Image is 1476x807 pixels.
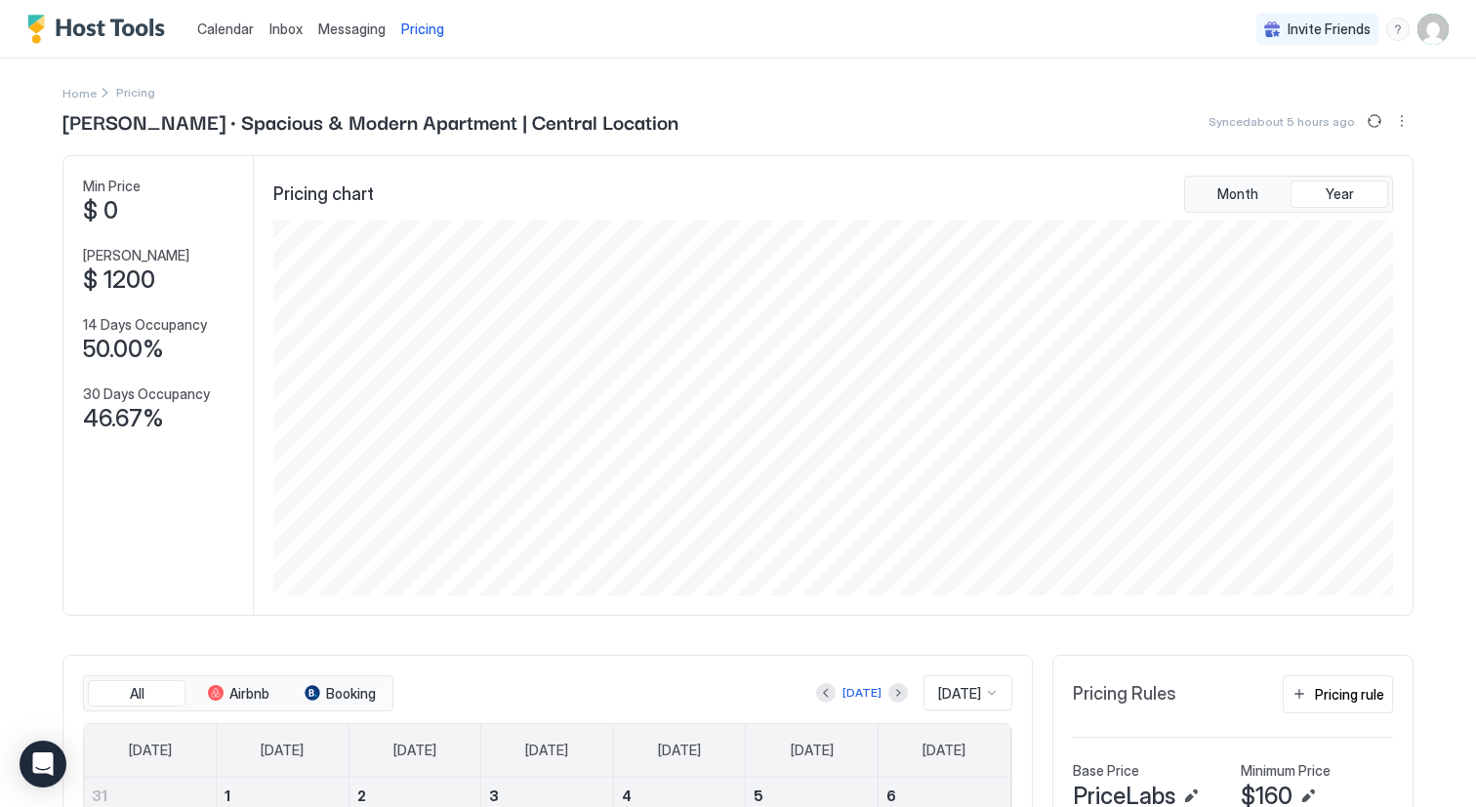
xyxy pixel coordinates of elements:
[638,724,720,777] a: Thursday
[129,742,172,759] span: [DATE]
[62,86,97,101] span: Home
[1390,109,1414,133] button: More options
[130,685,144,703] span: All
[754,787,763,804] span: 5
[83,247,189,264] span: [PERSON_NAME]
[1386,18,1410,41] div: menu
[261,742,304,759] span: [DATE]
[489,787,499,804] span: 3
[83,316,207,334] span: 14 Days Occupancy
[318,19,386,39] a: Messaging
[357,787,366,804] span: 2
[1417,14,1449,45] div: User profile
[842,684,881,702] div: [DATE]
[189,680,287,707] button: Airbnb
[318,20,386,37] span: Messaging
[622,787,632,804] span: 4
[83,675,393,712] div: tab-group
[83,385,210,403] span: 30 Days Occupancy
[1241,762,1331,780] span: Minimum Price
[116,85,155,100] span: Breadcrumb
[1209,114,1355,129] span: Synced about 5 hours ago
[269,19,303,39] a: Inbox
[83,265,155,295] span: $ 1200
[225,787,230,804] span: 1
[83,178,141,195] span: Min Price
[88,680,185,707] button: All
[62,82,97,102] div: Breadcrumb
[525,742,568,759] span: [DATE]
[229,685,269,703] span: Airbnb
[1073,683,1176,706] span: Pricing Rules
[1189,181,1287,208] button: Month
[83,335,164,364] span: 50.00%
[938,685,981,703] span: [DATE]
[1326,185,1354,203] span: Year
[62,82,97,102] a: Home
[771,724,853,777] a: Friday
[1291,181,1388,208] button: Year
[374,724,456,777] a: Tuesday
[1363,109,1386,133] button: Sync prices
[506,724,588,777] a: Wednesday
[83,404,164,433] span: 46.67%
[393,742,436,759] span: [DATE]
[658,742,701,759] span: [DATE]
[269,20,303,37] span: Inbox
[83,196,118,225] span: $ 0
[197,19,254,39] a: Calendar
[816,683,836,703] button: Previous month
[197,20,254,37] span: Calendar
[840,681,884,705] button: [DATE]
[922,742,965,759] span: [DATE]
[109,724,191,777] a: Sunday
[886,787,896,804] span: 6
[791,742,834,759] span: [DATE]
[273,183,374,206] span: Pricing chart
[291,680,389,707] button: Booking
[401,20,444,38] span: Pricing
[241,724,323,777] a: Monday
[1315,684,1384,705] div: Pricing rule
[1283,675,1393,713] button: Pricing rule
[1288,20,1371,38] span: Invite Friends
[903,724,985,777] a: Saturday
[27,15,174,44] a: Host Tools Logo
[1217,185,1258,203] span: Month
[62,106,678,136] span: [PERSON_NAME] · Spacious & Modern Apartment | Central Location
[1073,762,1139,780] span: Base Price
[92,787,107,804] span: 31
[326,685,376,703] span: Booking
[1390,109,1414,133] div: menu
[20,741,66,787] div: Open Intercom Messenger
[1184,176,1393,213] div: tab-group
[888,683,908,703] button: Next month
